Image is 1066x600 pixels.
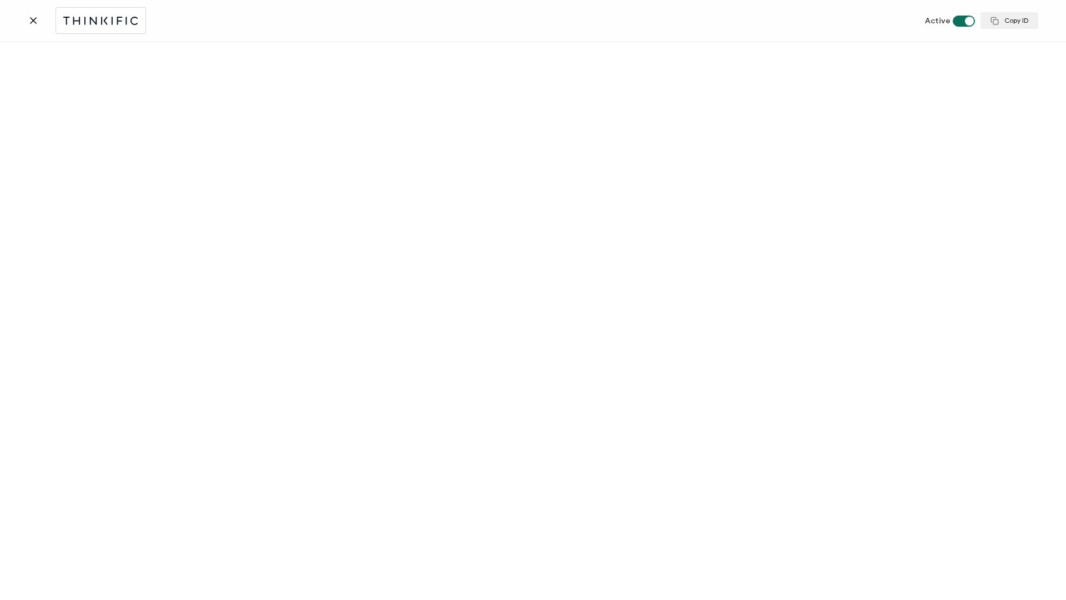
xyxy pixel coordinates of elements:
img: thinkific.svg [62,14,140,28]
span: Active [925,16,951,26]
iframe: Chat Widget [1010,547,1066,600]
span: Copy ID [990,17,1028,25]
button: Copy ID [980,12,1038,29]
